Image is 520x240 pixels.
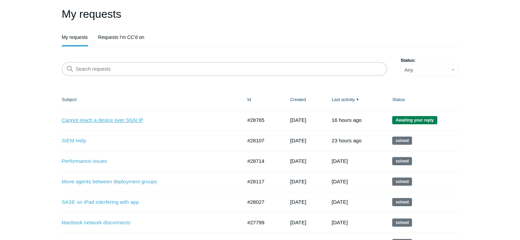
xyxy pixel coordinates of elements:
a: SIEM Help [62,137,232,145]
time: 10/07/2025, 15:45 [290,117,306,123]
time: 09/09/2025, 16:44 [290,199,306,205]
a: Last activity▼ [332,97,355,102]
th: Status [385,89,458,110]
td: #28714 [240,151,283,171]
span: We are waiting for you to respond [392,116,437,124]
th: Subject [62,89,241,110]
time: 10/02/2025, 11:29 [332,199,348,205]
a: Created [290,97,306,102]
time: 09/15/2025, 09:48 [290,179,306,184]
time: 10/08/2025, 16:01 [332,158,348,164]
input: Search requests [62,62,387,76]
a: Performance issues [62,157,232,165]
a: My requests [62,29,88,45]
a: Requests I'm CC'd on [98,29,144,45]
time: 08/29/2025, 15:13 [290,220,306,225]
a: Macbook network disconnects [62,219,232,227]
h1: My requests [62,6,458,22]
span: This request has been solved [392,198,412,206]
a: SASE on iPad interfering with app [62,198,232,206]
span: This request has been solved [392,137,412,145]
td: #28765 [240,110,283,130]
time: 10/06/2025, 11:22 [290,158,306,164]
span: This request has been solved [392,157,412,165]
time: 09/12/2025, 16:29 [290,138,306,143]
td: #28117 [240,171,283,192]
a: Move agents between deployment groups [62,178,232,186]
a: Cannot reach a device over SGN IP [62,116,232,124]
time: 10/09/2025, 17:02 [332,117,362,123]
label: Status: [401,57,458,64]
span: This request has been solved [392,218,412,227]
span: This request has been solved [392,178,412,186]
td: #28107 [240,130,283,151]
time: 09/29/2025, 18:44 [332,220,348,225]
time: 10/09/2025, 10:17 [332,138,362,143]
td: #27799 [240,212,283,233]
span: ▼ [356,97,359,102]
time: 10/05/2025, 15:36 [332,179,348,184]
th: Id [240,89,283,110]
td: #28027 [240,192,283,212]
